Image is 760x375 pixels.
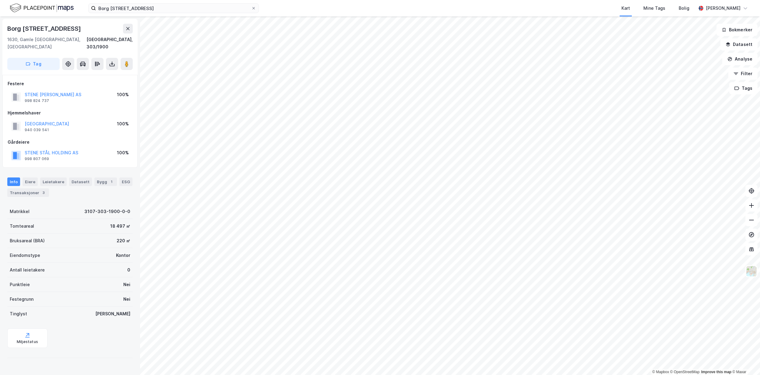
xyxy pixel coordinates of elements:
[117,149,129,156] div: 100%
[10,223,34,230] div: Tomteareal
[117,91,129,98] div: 100%
[652,370,669,374] a: Mapbox
[722,53,758,65] button: Analyse
[10,237,45,244] div: Bruksareal (BRA)
[730,346,760,375] iframe: Chat Widget
[10,296,33,303] div: Festegrunn
[95,310,130,317] div: [PERSON_NAME]
[701,370,731,374] a: Improve this map
[17,339,38,344] div: Miljøstatus
[25,156,49,161] div: 998 807 069
[10,252,40,259] div: Eiendomstype
[117,237,130,244] div: 220 ㎡
[729,82,758,94] button: Tags
[123,281,130,288] div: Nei
[127,266,130,274] div: 0
[116,252,130,259] div: Kontor
[10,310,27,317] div: Tinglyst
[679,5,689,12] div: Bolig
[7,58,60,70] button: Tag
[7,177,20,186] div: Info
[720,38,758,51] button: Datasett
[706,5,741,12] div: [PERSON_NAME]
[7,36,86,51] div: 1630, Gamle [GEOGRAPHIC_DATA], [GEOGRAPHIC_DATA]
[123,296,130,303] div: Nei
[10,3,74,13] img: logo.f888ab2527a4732fd821a326f86c7f29.svg
[10,208,30,215] div: Matrikkel
[86,36,133,51] div: [GEOGRAPHIC_DATA], 303/1900
[716,24,758,36] button: Bokmerker
[40,177,67,186] div: Leietakere
[108,179,114,185] div: 1
[728,68,758,80] button: Filter
[40,190,47,196] div: 3
[7,188,49,197] div: Transaksjoner
[8,138,132,146] div: Gårdeiere
[25,128,49,132] div: 940 039 541
[94,177,117,186] div: Bygg
[69,177,92,186] div: Datasett
[10,281,30,288] div: Punktleie
[25,98,49,103] div: 998 824 737
[621,5,630,12] div: Kart
[119,177,132,186] div: ESG
[7,24,82,33] div: Borg [STREET_ADDRESS]
[84,208,130,215] div: 3107-303-1900-0-0
[117,120,129,128] div: 100%
[670,370,700,374] a: OpenStreetMap
[23,177,38,186] div: Eiere
[96,4,251,13] input: Søk på adresse, matrikkel, gårdeiere, leietakere eller personer
[8,109,132,117] div: Hjemmelshaver
[10,266,45,274] div: Antall leietakere
[110,223,130,230] div: 18 497 ㎡
[8,80,132,87] div: Festere
[730,346,760,375] div: Kontrollprogram for chat
[643,5,665,12] div: Mine Tags
[746,265,757,277] img: Z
